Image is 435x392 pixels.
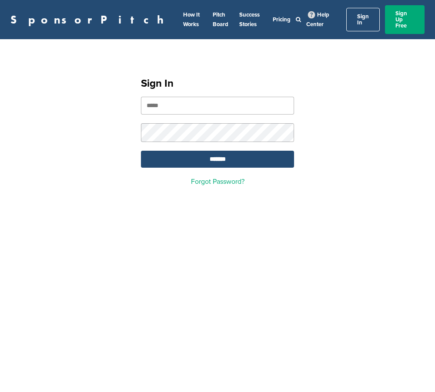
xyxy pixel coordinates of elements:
a: Forgot Password? [191,177,244,186]
a: SponsorPitch [10,14,169,25]
a: Sign In [346,8,380,31]
a: Sign Up Free [385,5,425,34]
a: Pricing [273,16,291,23]
a: Help Center [306,10,329,30]
a: Pitch Board [213,11,228,28]
a: How It Works [183,11,200,28]
a: Success Stories [239,11,260,28]
h1: Sign In [141,76,294,91]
